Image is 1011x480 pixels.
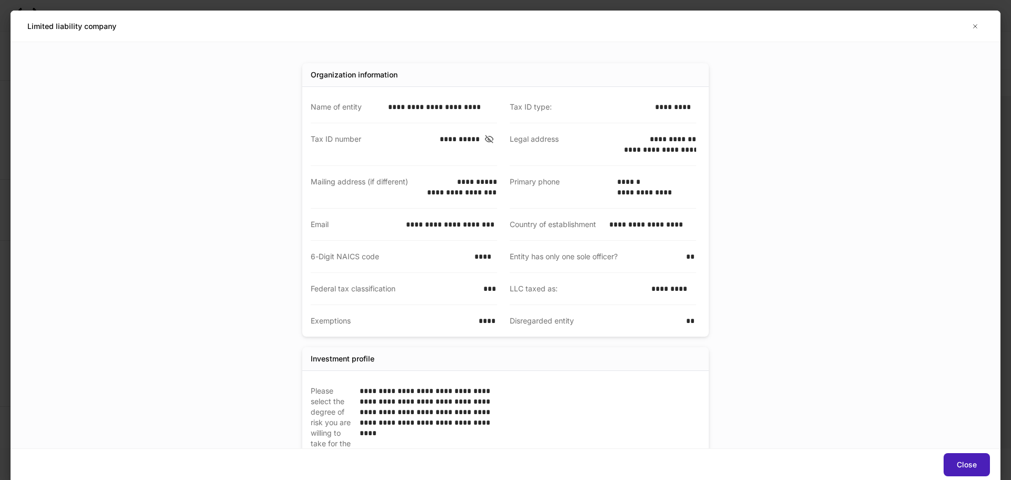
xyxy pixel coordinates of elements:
[510,283,645,294] div: LLC taxed as:
[510,177,611,198] div: Primary phone
[311,134,433,155] div: Tax ID number
[27,21,116,32] h5: Limited liability company
[510,316,680,326] div: Disregarded entity
[311,316,472,326] div: Exemptions
[944,453,990,476] button: Close
[510,251,680,262] div: Entity has only one sole officer?
[311,177,421,198] div: Mailing address (if different)
[311,283,477,294] div: Federal tax classification
[957,459,977,470] div: Close
[311,251,468,262] div: 6-Digit NAICS code
[311,219,400,230] div: Email
[311,70,398,80] div: Organization information
[311,102,382,112] div: Name of entity
[510,219,603,230] div: Country of establishment
[510,102,649,112] div: Tax ID type:
[311,354,374,364] div: Investment profile
[510,134,618,155] div: Legal address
